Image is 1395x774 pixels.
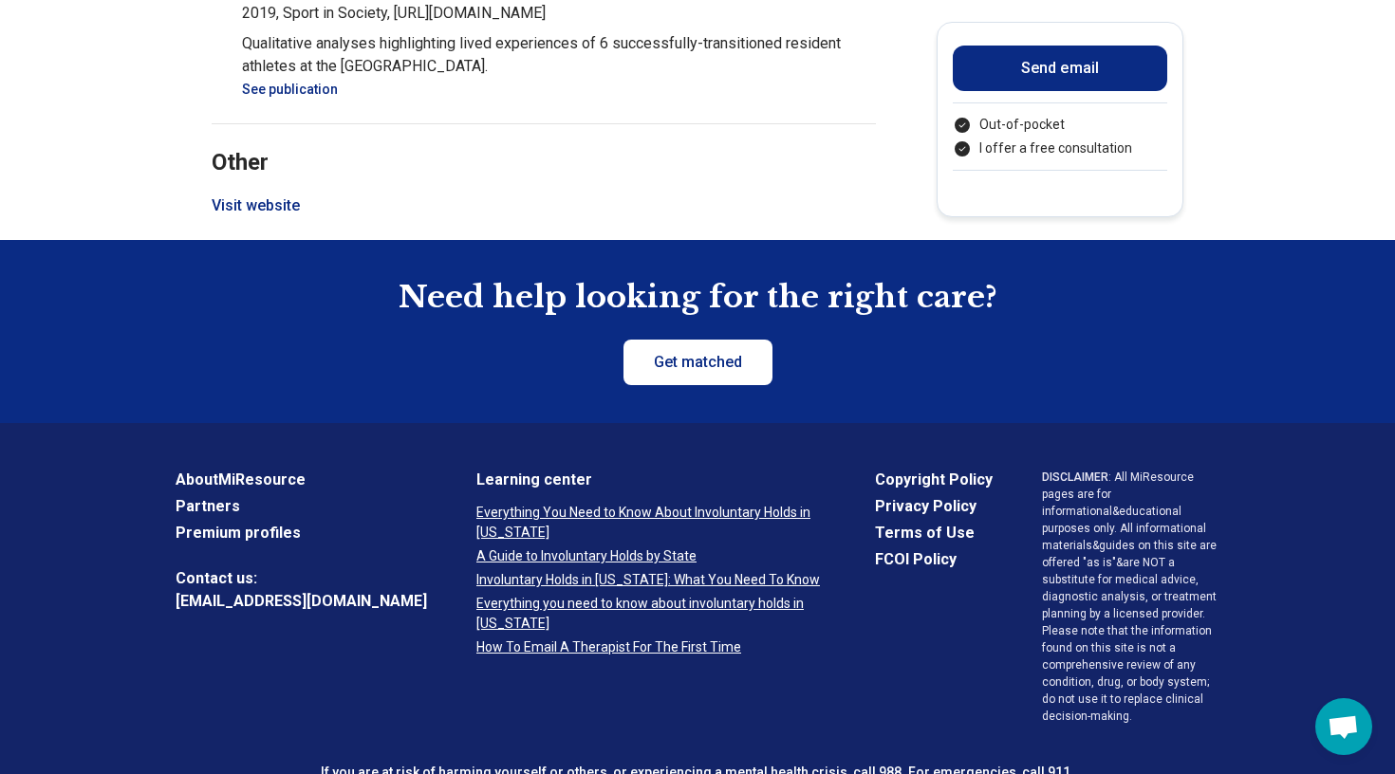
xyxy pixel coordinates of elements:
[476,503,826,543] a: Everything You Need to Know About Involuntary Holds in [US_STATE]
[476,594,826,634] a: Everything you need to know about involuntary holds in [US_STATE]
[476,570,826,590] a: Involuntary Holds in [US_STATE]: What You Need To Know
[953,115,1167,135] li: Out-of-pocket
[242,32,876,78] p: Qualitative analyses highlighting lived experiences of 6 successfully-transitioned resident athle...
[875,548,993,571] a: FCOI Policy
[176,469,427,491] a: AboutMiResource
[242,82,338,97] a: See publication
[953,46,1167,91] button: Send email
[212,194,300,217] button: Visit website
[875,469,993,491] a: Copyright Policy
[623,340,772,385] a: Get matched
[15,278,1380,318] h2: Need help looking for the right care?
[242,2,876,25] p: 2019, Sport in Society, [URL][DOMAIN_NAME]
[476,469,826,491] a: Learning center
[176,522,427,544] a: Premium profiles
[953,138,1167,158] li: I offer a free consultation
[476,546,826,566] a: A Guide to Involuntary Holds by State
[176,590,427,613] a: [EMAIL_ADDRESS][DOMAIN_NAME]
[875,495,993,518] a: Privacy Policy
[176,495,427,518] a: Partners
[476,637,826,657] a: How To Email A Therapist For The First Time
[212,101,876,179] h2: Other
[953,115,1167,158] ul: Payment options
[1042,469,1219,725] p: : All MiResource pages are for informational & educational purposes only. All informational mater...
[1315,698,1372,755] div: Open chat
[176,567,427,590] span: Contact us:
[875,522,993,544] a: Terms of Use
[1042,470,1108,484] span: DISCLAIMER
